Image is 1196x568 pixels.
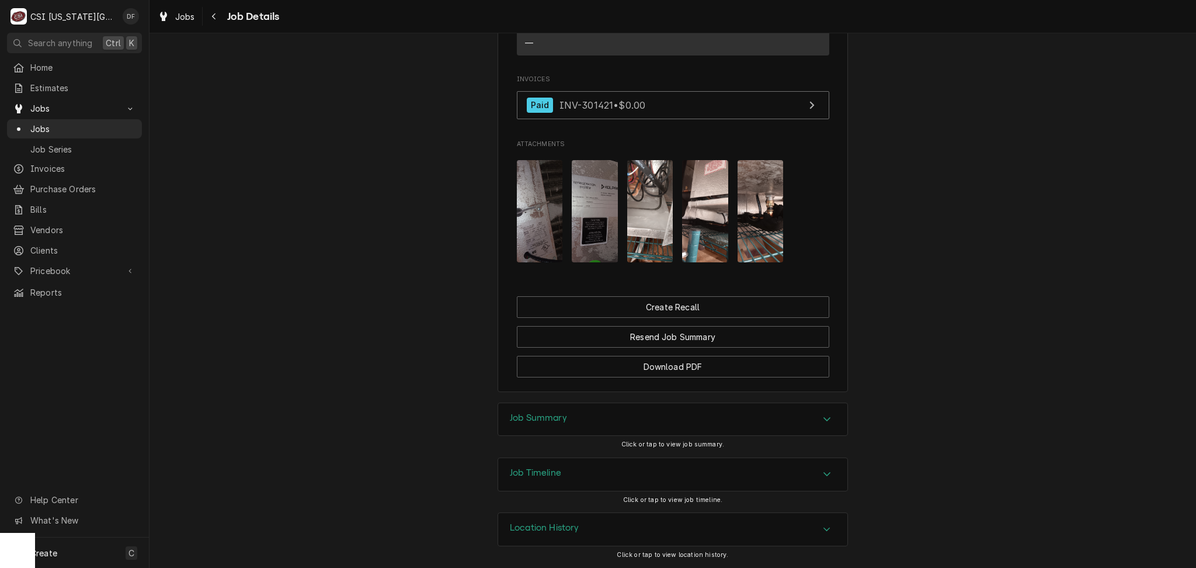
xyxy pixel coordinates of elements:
[30,123,136,135] span: Jobs
[7,159,142,178] a: Invoices
[205,7,224,26] button: Navigate back
[517,75,829,125] div: Invoices
[30,265,119,277] span: Pricebook
[11,8,27,25] div: C
[7,99,142,118] a: Go to Jobs
[123,8,139,25] div: DF
[517,151,829,272] span: Attachments
[498,513,847,546] button: Accordion Details Expand Trigger
[30,11,116,23] div: CSI [US_STATE][GEOGRAPHIC_DATA]
[498,403,847,436] div: Accordion Header
[7,220,142,240] a: Vendors
[7,490,142,510] a: Go to Help Center
[30,494,135,506] span: Help Center
[7,78,142,98] a: Estimates
[510,522,579,534] h3: Location History
[7,179,142,199] a: Purchase Orders
[7,200,142,219] a: Bills
[517,326,829,348] button: Resend Job Summary
[7,33,142,53] button: Search anythingCtrlK
[30,162,136,175] span: Invoices
[7,140,142,159] a: Job Series
[627,160,673,262] img: cWSdFf7MTBazcegEkxOT
[128,547,134,559] span: C
[517,356,829,377] button: Download PDF
[517,348,829,377] div: Button Group Row
[517,296,829,318] div: Button Group Row
[517,296,829,377] div: Button Group
[617,551,728,559] span: Click or tap to view location history.
[30,514,135,527] span: What's New
[30,244,136,257] span: Clients
[517,318,829,348] div: Button Group Row
[510,413,567,424] h3: Job Summary
[7,58,142,77] a: Home
[498,458,848,491] div: Job Timeline
[11,8,27,25] div: CSI Kansas City's Avatar
[7,261,142,280] a: Go to Pricebook
[517,75,829,84] span: Invoices
[175,11,195,23] span: Jobs
[30,286,136,299] span: Reports
[498,403,847,436] button: Accordion Details Expand Trigger
[510,467,561,479] h3: Job Timeline
[517,140,829,149] span: Attachments
[106,37,121,49] span: Ctrl
[623,496,722,504] span: Click or tap to view job timeline.
[30,102,119,115] span: Jobs
[7,241,142,260] a: Clients
[30,82,136,94] span: Estimates
[738,160,784,262] img: WEI5EJAaQcuWDxoBzCtu
[621,441,724,448] span: Click or tap to view job summary.
[30,143,136,155] span: Job Series
[525,37,533,49] div: —
[517,140,829,272] div: Attachments
[224,9,280,25] span: Job Details
[28,37,92,49] span: Search anything
[30,61,136,74] span: Home
[517,160,563,262] img: lryGAIAXSAmllAQbPUtT
[7,511,142,530] a: Go to What's New
[498,512,848,546] div: Location History
[498,403,848,437] div: Job Summary
[517,296,829,318] button: Create Recall
[153,7,200,26] a: Jobs
[517,91,829,120] a: View Invoice
[129,37,134,49] span: K
[30,548,57,558] span: Create
[682,160,728,262] img: rhasaBYhQ0SpMm3gidqM
[30,224,136,236] span: Vendors
[30,203,136,216] span: Bills
[7,119,142,138] a: Jobs
[498,513,847,546] div: Accordion Header
[527,98,554,113] div: Paid
[7,283,142,302] a: Reports
[123,8,139,25] div: David Fannin's Avatar
[30,183,136,195] span: Purchase Orders
[559,99,646,110] span: INV-301421 • $0.00
[498,458,847,491] div: Accordion Header
[498,458,847,491] button: Accordion Details Expand Trigger
[572,160,618,262] img: cnwf2W5Rla40uNQZLVEn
